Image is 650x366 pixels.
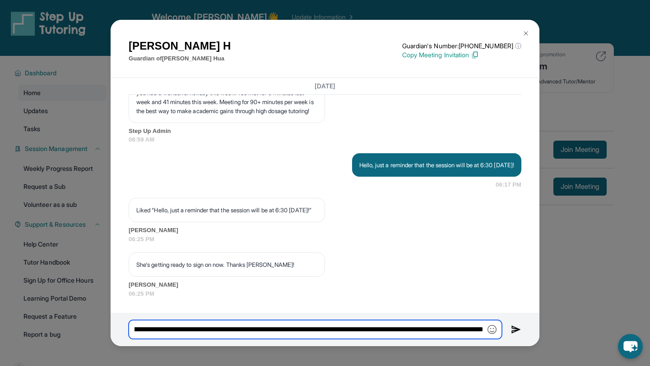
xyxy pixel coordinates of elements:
h1: [PERSON_NAME] H [129,38,231,54]
span: 06:25 PM [129,235,521,244]
span: Step Up Admin [129,127,521,136]
span: [PERSON_NAME] [129,280,521,289]
img: Copy Icon [471,51,479,59]
p: She's getting ready to sign on now. Thanks [PERSON_NAME]! [136,260,317,269]
span: [PERSON_NAME] [129,226,521,235]
p: Liked “Hello, just a reminder that the session will be at 6:30 [DATE]!” [136,206,317,215]
span: 06:25 PM [129,289,521,298]
button: chat-button [618,334,643,359]
span: ⓘ [515,41,521,50]
h3: [DATE] [129,82,521,91]
p: We hope your student's school year is off to a great start, and we hope you had a wonderful holid... [136,79,317,115]
p: Guardian of [PERSON_NAME] Hua [129,54,231,63]
p: Hello, just a reminder that the session will be at 6:30 [DATE]! [359,160,514,169]
p: Guardian's Number: [PHONE_NUMBER] [402,41,521,50]
img: Emoji [487,325,497,334]
img: Send icon [511,324,521,335]
img: Close Icon [522,30,529,37]
p: Copy Meeting Invitation [402,50,521,59]
span: 08:59 AM [129,135,521,144]
span: 06:17 PM [496,180,521,189]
